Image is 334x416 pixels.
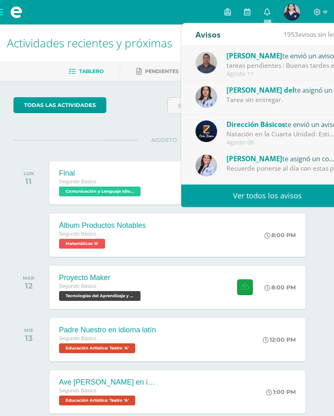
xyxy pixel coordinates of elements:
[59,169,143,178] div: Final
[226,51,282,60] span: [PERSON_NAME]
[196,120,217,142] img: 0125c0eac4c50c44750533c4a7747585.png
[23,275,34,281] div: MAR
[226,85,294,95] span: [PERSON_NAME] del
[196,155,217,176] img: aa878318b5e0e33103c298c3b86d4ee8.png
[59,326,156,334] div: Padre Nuestro en idioma latín
[168,98,314,113] input: Busca una actividad próxima aquí...
[196,86,217,108] img: 8adba496f07abd465d606718f465fded.png
[13,97,106,113] a: todas las Actividades
[264,231,296,239] div: 8:00 PM
[59,343,135,353] span: Educación Artística: Teatro 'A'
[59,239,105,249] span: Matemáticas 'A'
[196,52,217,73] img: c930f3f73c3d00a5c92100a53b7a1b5a.png
[23,281,34,291] div: 12
[59,221,146,230] div: Álbum Productos Notables
[59,283,97,289] span: Segundo Básico
[196,23,221,46] div: Avisos
[264,284,296,291] div: 8:00 PM
[24,333,33,343] div: 13
[7,35,172,51] span: Actividades recientes y próximas
[24,327,33,333] div: MIE
[284,4,300,20] img: 8a5cc4d30ce786d1cd95ec25b786880b.png
[24,171,34,176] div: LUN
[226,120,285,129] span: Dirección Básicos
[59,231,97,237] span: Segundo Básico
[59,396,135,405] span: Educación Artística: Teatro 'A'
[59,336,97,341] span: Segundo Básico
[263,336,296,343] div: 12:00 PM
[226,154,282,163] span: [PERSON_NAME]
[24,176,34,186] div: 11
[59,179,97,185] span: Segundo Básico
[266,388,296,396] div: 1:00 PM
[145,68,215,74] span: Pendientes de entrega
[136,65,215,78] a: Pendientes de entrega
[138,136,190,144] span: AGOSTO
[59,291,141,301] span: Tecnologías del Aprendizaje y la Comunicación 'A'
[283,30,298,39] span: 1953
[59,274,143,282] div: Proyecto Maker
[69,65,103,78] a: Tablero
[59,187,141,196] span: Comunicación y Lenguaje Idioma Extranjero Inglés 'A'
[79,68,103,74] span: Tablero
[59,388,97,394] span: Segundo Básico
[59,378,157,387] div: Ave [PERSON_NAME] en idioma latín.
